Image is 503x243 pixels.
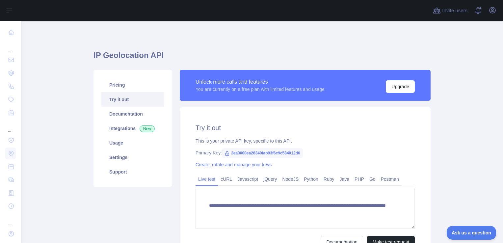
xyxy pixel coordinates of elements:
[196,149,415,156] div: Primary Key:
[196,174,218,184] a: Live test
[196,86,325,93] div: You are currently on a free plan with limited features and usage
[101,150,164,165] a: Settings
[196,78,325,86] div: Unlock more calls and features
[432,5,469,16] button: Invite users
[235,174,261,184] a: Javascript
[321,174,337,184] a: Ruby
[279,174,301,184] a: NodeJS
[367,174,378,184] a: Go
[222,148,303,158] span: 2ea3000ea26340fab93f6c9c584012d6
[101,78,164,92] a: Pricing
[140,125,155,132] span: New
[442,7,467,14] span: Invite users
[196,123,415,132] h2: Try it out
[101,121,164,136] a: Integrations New
[101,165,164,179] a: Support
[196,138,415,144] div: This is your private API key, specific to this API.
[301,174,321,184] a: Python
[352,174,367,184] a: PHP
[5,120,16,133] div: ...
[101,92,164,107] a: Try it out
[196,162,272,167] a: Create, rotate and manage your keys
[218,174,235,184] a: cURL
[101,136,164,150] a: Usage
[337,174,352,184] a: Java
[101,107,164,121] a: Documentation
[447,226,496,240] iframe: Toggle Customer Support
[261,174,279,184] a: jQuery
[378,174,402,184] a: Postman
[5,213,16,227] div: ...
[93,50,431,66] h1: IP Geolocation API
[386,80,415,93] button: Upgrade
[5,40,16,53] div: ...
